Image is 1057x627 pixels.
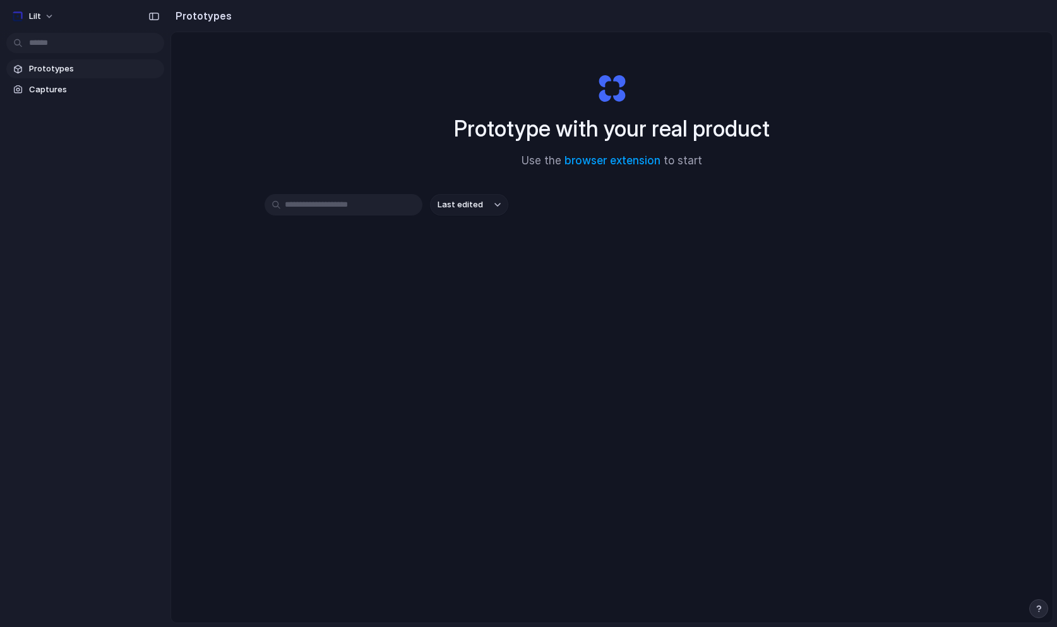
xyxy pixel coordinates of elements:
button: Last edited [430,194,508,216]
span: Last edited [438,198,483,211]
span: Lilt [29,10,41,23]
a: browser extension [564,154,660,167]
button: Lilt [6,6,61,27]
h1: Prototype with your real product [454,112,770,145]
span: Captures [29,83,159,96]
h2: Prototypes [170,8,232,23]
a: Captures [6,80,164,99]
a: Prototypes [6,59,164,78]
span: Prototypes [29,63,159,75]
span: Use the to start [522,153,702,169]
